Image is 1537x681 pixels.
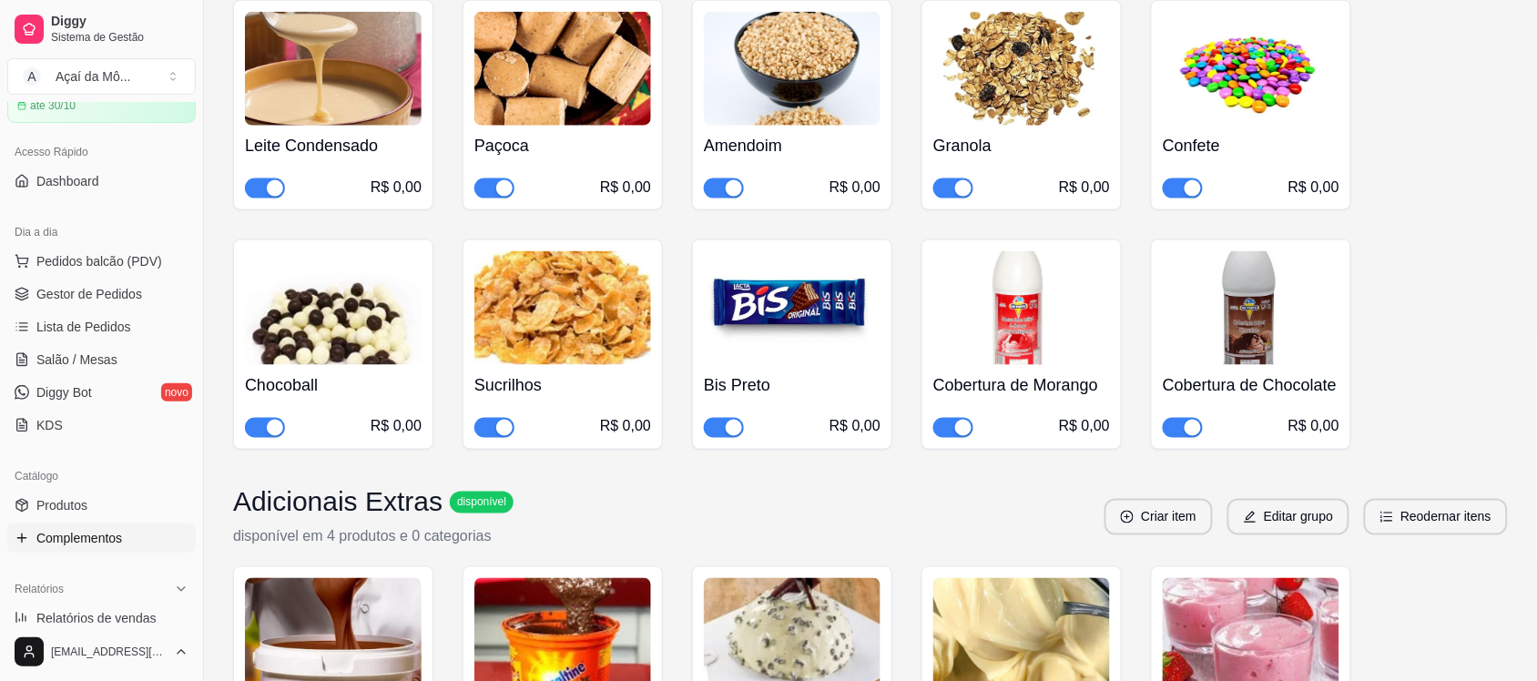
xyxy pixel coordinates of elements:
h4: Cobertura de Morango [933,372,1110,398]
div: Açaí da Mô ... [56,67,131,86]
img: product-image [1163,12,1339,126]
span: [EMAIL_ADDRESS][DOMAIN_NAME] [51,645,167,659]
span: Diggy Bot [36,383,92,401]
h4: Confete [1163,133,1339,158]
h4: Paçoca [474,133,651,158]
h4: Cobertura de Chocolate [1163,372,1339,398]
span: disponível [453,495,510,510]
h4: Bis Preto [704,372,880,398]
div: R$ 0,00 [1288,177,1339,198]
h4: Amendoim [704,133,880,158]
button: editEditar grupo [1227,499,1349,535]
div: R$ 0,00 [371,177,422,198]
img: product-image [245,251,422,365]
h4: Sucrilhos [474,372,651,398]
a: Diggy Botnovo [7,378,196,407]
button: [EMAIL_ADDRESS][DOMAIN_NAME] [7,630,196,674]
img: product-image [704,12,880,126]
span: Relatórios [15,582,64,596]
a: DiggySistema de Gestão [7,7,196,51]
div: R$ 0,00 [830,177,880,198]
a: Lista de Pedidos [7,312,196,341]
p: disponível em 4 produtos e 0 categorias [233,526,514,548]
a: Salão / Mesas [7,345,196,374]
span: Produtos [36,496,87,514]
span: Lista de Pedidos [36,318,131,336]
div: R$ 0,00 [1288,416,1339,438]
div: R$ 0,00 [371,416,422,438]
span: Complementos [36,529,122,547]
div: R$ 0,00 [1059,177,1110,198]
div: R$ 0,00 [1059,416,1110,438]
span: Salão / Mesas [36,351,117,369]
button: ordered-listReodernar itens [1364,499,1508,535]
span: Diggy [51,14,188,30]
a: Produtos [7,491,196,520]
a: KDS [7,411,196,440]
div: R$ 0,00 [600,177,651,198]
h3: Adicionais Extras [233,486,443,519]
div: Acesso Rápido [7,137,196,167]
span: Relatórios de vendas [36,609,157,627]
img: product-image [245,12,422,126]
div: Dia a dia [7,218,196,247]
h4: Leite Condensado [245,133,422,158]
span: Dashboard [36,172,99,190]
button: Pedidos balcão (PDV) [7,247,196,276]
button: Select a team [7,58,196,95]
a: Gestor de Pedidos [7,280,196,309]
img: product-image [1163,251,1339,365]
a: Relatórios de vendas [7,604,196,633]
div: R$ 0,00 [830,416,880,438]
img: product-image [933,12,1110,126]
button: plus-circleCriar item [1104,499,1213,535]
span: edit [1244,511,1257,523]
span: ordered-list [1380,511,1393,523]
h4: Granola [933,133,1110,158]
span: A [23,67,41,86]
div: Catálogo [7,462,196,491]
a: Complementos [7,523,196,553]
img: product-image [704,251,880,365]
h4: Chocoball [245,372,422,398]
div: R$ 0,00 [600,416,651,438]
a: Dashboard [7,167,196,196]
img: product-image [474,12,651,126]
img: product-image [933,251,1110,365]
span: plus-circle [1121,511,1134,523]
span: Gestor de Pedidos [36,285,142,303]
img: product-image [474,251,651,365]
span: KDS [36,416,63,434]
span: Sistema de Gestão [51,30,188,45]
article: até 30/10 [30,98,76,113]
span: Pedidos balcão (PDV) [36,252,162,270]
